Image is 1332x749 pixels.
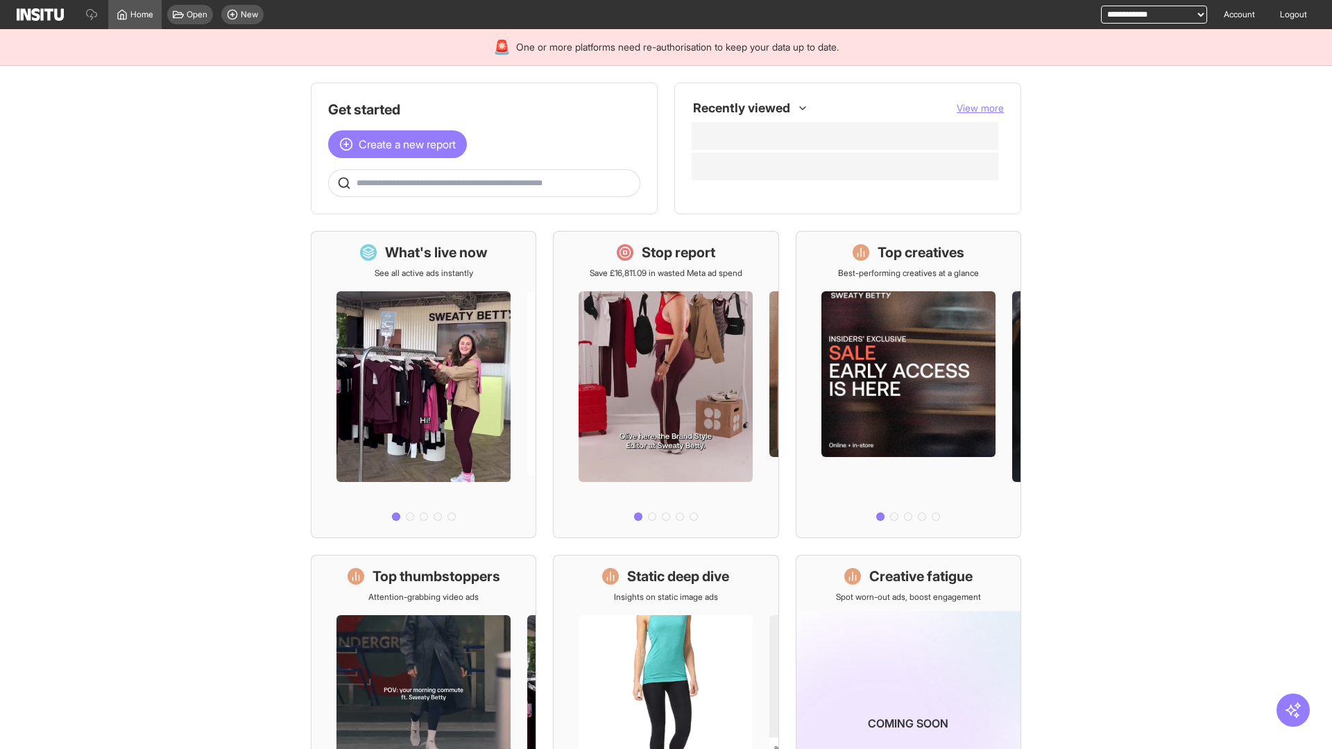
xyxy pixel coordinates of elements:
[642,243,715,262] h1: Stop report
[328,130,467,158] button: Create a new report
[187,9,207,20] span: Open
[957,101,1004,115] button: View more
[373,567,500,586] h1: Top thumbstoppers
[375,268,473,279] p: See all active ads instantly
[838,268,979,279] p: Best-performing creatives at a glance
[553,231,778,538] a: Stop reportSave £16,811.09 in wasted Meta ad spend
[878,243,964,262] h1: Top creatives
[627,567,729,586] h1: Static deep dive
[516,40,839,54] span: One or more platforms need re-authorisation to keep your data up to date.
[241,9,258,20] span: New
[311,231,536,538] a: What's live nowSee all active ads instantly
[368,592,479,603] p: Attention-grabbing video ads
[957,102,1004,114] span: View more
[359,136,456,153] span: Create a new report
[328,100,640,119] h1: Get started
[385,243,488,262] h1: What's live now
[17,8,64,21] img: Logo
[130,9,153,20] span: Home
[796,231,1021,538] a: Top creativesBest-performing creatives at a glance
[614,592,718,603] p: Insights on static image ads
[590,268,742,279] p: Save £16,811.09 in wasted Meta ad spend
[493,37,511,57] div: 🚨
